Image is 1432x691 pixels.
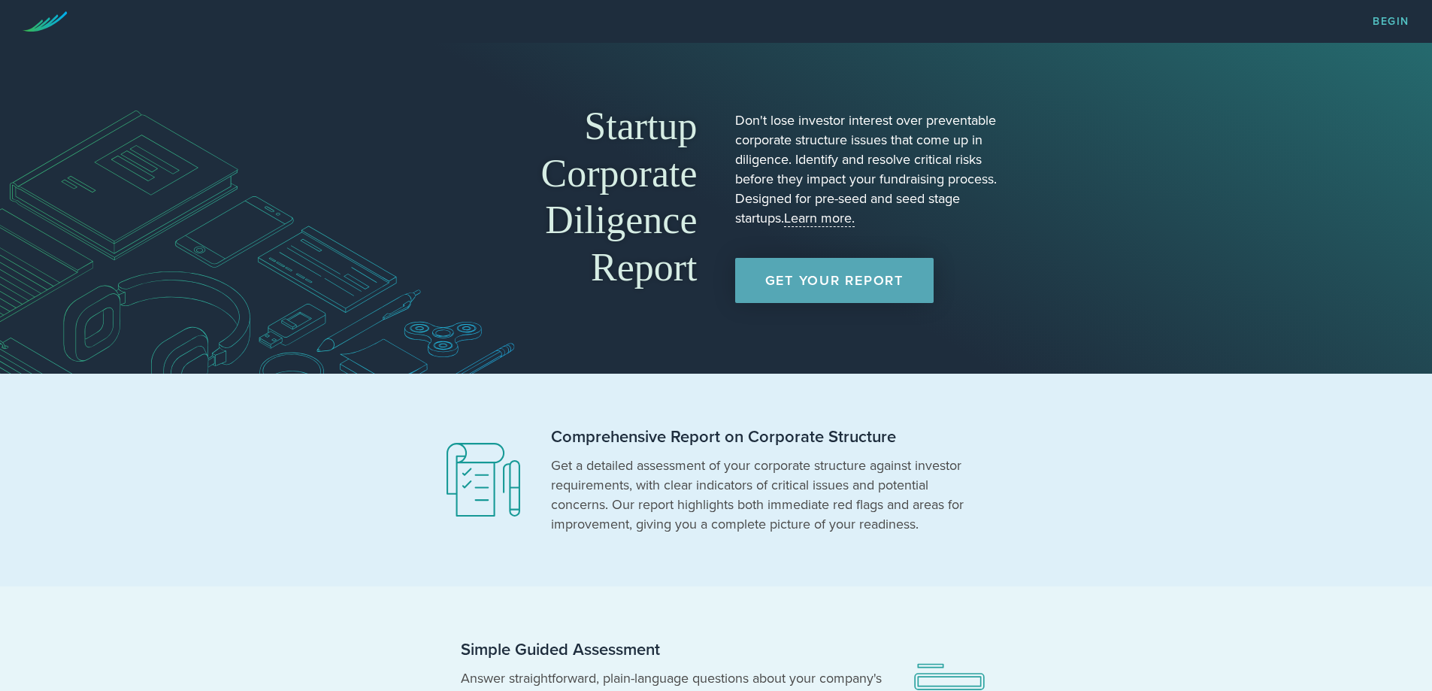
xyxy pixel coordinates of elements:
[461,639,882,661] h2: Simple Guided Assessment
[551,456,972,534] p: Get a detailed assessment of your corporate structure against investor requirements, with clear i...
[735,111,1002,228] p: Don't lose investor interest over preventable corporate structure issues that come up in diligenc...
[431,103,698,291] h1: Startup Corporate Diligence Report
[735,258,934,303] a: Get Your Report
[1373,17,1409,27] a: Begin
[551,426,972,448] h2: Comprehensive Report on Corporate Structure
[784,210,855,227] a: Learn more.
